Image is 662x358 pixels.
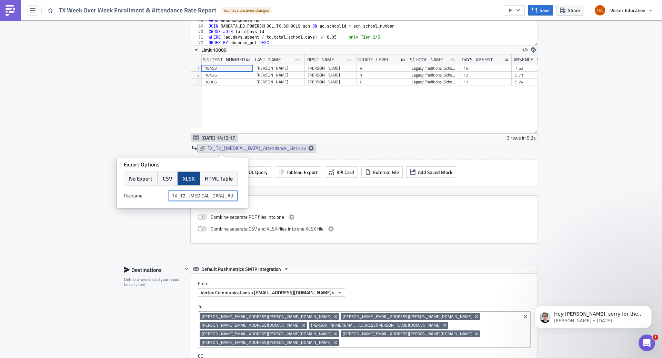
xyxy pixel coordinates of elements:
[257,65,301,72] div: [PERSON_NAME]
[301,322,307,329] button: Remove Tag
[463,79,508,85] div: 11
[191,40,208,45] div: 72
[169,191,238,201] input: xlsx_file
[360,79,405,85] div: 0
[124,191,165,201] label: Filenam﻿e
[205,72,250,79] div: 18426
[124,265,182,275] div: Destinations
[308,65,353,72] div: [PERSON_NAME]
[178,172,200,185] button: XLSX
[201,265,281,273] span: Default Pushmetrics SMTP Integration
[202,323,300,328] span: [PERSON_NAME][EMAIL_ADDRESS][DOMAIN_NAME]
[515,72,560,79] div: 5.71
[3,10,329,16] p: Should you need more details, visit the following dashboards:
[507,134,536,142] div: 3 rows in 5.2s
[556,5,583,16] button: Share
[202,331,331,337] span: [PERSON_NAME][EMAIL_ADDRESS][PERSON_NAME][DOMAIN_NAME]
[201,289,334,296] span: Vertex Communications <[EMAIL_ADDRESS][DOMAIN_NAME]>
[163,174,172,183] span: CSV
[198,288,345,297] button: Vertex Communications <[EMAIL_ADDRESS][DOMAIN_NAME]>
[311,323,441,328] span: [PERSON_NAME][EMAIL_ADDRESS][PERSON_NAME][DOMAIN_NAME]
[200,172,238,185] button: HTML Table
[307,54,334,65] div: FIRST_NAME
[474,313,480,320] button: Remove Tag
[3,18,45,23] a: Enrollment Report
[442,322,448,329] button: Remove Tag
[343,314,472,319] span: [PERSON_NAME][EMAIL_ADDRESS][PERSON_NAME][DOMAIN_NAME]
[3,3,329,31] body: Rich Text Area. Press ALT-0 for help.
[528,5,553,16] button: Save
[201,46,227,53] span: Limit 10000
[3,3,329,8] p: Attached are the TX Week-Over-Week Enrollment and Attendance Rate report, along with information ...
[521,313,530,321] button: Clear selected items
[463,72,508,79] div: 12
[234,166,271,178] button: SQL Query
[183,174,195,183] span: XLSX
[211,225,323,233] span: Combine separate CSV and XLSX files into one XLSX file
[191,23,208,29] div: 69
[205,174,233,183] span: HTML Table
[211,213,284,221] span: Combine separate PDF files into one
[333,339,339,346] button: Remove Tag
[191,265,291,273] button: Default Pushmetrics SMTP Integration
[333,313,339,320] button: Remove Tag
[191,46,229,54] button: Limit 10000
[197,144,316,152] a: TX_T2_[MEDICAL_DATA]_Attendance_List.xlsx
[540,7,550,14] span: Save
[202,340,331,345] span: [PERSON_NAME][EMAIL_ADDRESS][PERSON_NAME][DOMAIN_NAME]
[5,5,16,16] img: PushMetrics
[129,174,152,183] span: No Export
[198,304,531,310] label: To
[513,54,544,65] div: ABSENCE_PCT
[462,54,493,65] div: DAYS_ABSENT
[308,79,353,85] div: [PERSON_NAME]
[418,168,452,176] span: Add Saved Block
[275,166,321,178] button: Tableau Export
[191,134,238,142] button: [DATE] 14:12:17
[157,172,178,185] button: CSV
[412,72,457,79] div: Legacy Traditional School - [GEOGRAPHIC_DATA] PK-2
[257,72,301,79] div: [PERSON_NAME]
[325,166,358,178] button: KPI Card
[287,168,318,176] span: Tableau Export
[412,65,457,72] div: Legacy Traditional School-Cibolo
[203,54,245,65] div: STUDENT_NUMBER
[360,72,405,79] div: 1
[591,3,657,18] button: Vertex Education
[653,335,658,340] span: 1
[257,79,301,85] div: [PERSON_NAME]
[124,161,241,168] div: Export Options
[360,65,405,72] div: 4
[373,168,399,176] span: External File
[361,166,403,178] button: External File
[308,72,353,79] div: [PERSON_NAME]
[191,18,208,23] div: 68
[205,65,250,72] div: 18453
[333,330,339,337] button: Remove Tag
[358,54,389,65] div: GRADE_LEVEL
[191,29,208,34] div: 70
[474,330,480,337] button: Remove Tag
[568,7,580,14] span: Share
[124,277,182,287] div: Define where should your report be delivered.
[124,172,158,185] button: No Export
[410,54,443,65] div: SCHOOL_NAME
[59,6,217,14] span: TX Week Over Week Enrollment & Attendance Rate Report
[208,145,306,151] span: TX_T2_[MEDICAL_DATA]_Attendance_List.xlsx
[594,4,606,16] img: Avatar
[412,79,457,85] div: Legacy Traditional School - [GEOGRAPHIC_DATA] PK-2
[191,34,208,40] div: 71
[223,8,269,13] span: You have unsaved changes
[337,168,354,176] span: KPI Card
[343,331,472,337] span: [PERSON_NAME][EMAIL_ADDRESS][PERSON_NAME][DOMAIN_NAME]
[406,166,456,178] button: Add Saved Block
[246,168,268,176] span: SQL Query
[3,25,29,31] strong: Attendance
[524,291,662,339] iframe: Intercom notifications message
[201,134,235,141] span: [DATE] 14:12:17
[639,335,655,351] iframe: Intercom live chat
[463,65,508,72] div: 16
[198,280,538,287] label: From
